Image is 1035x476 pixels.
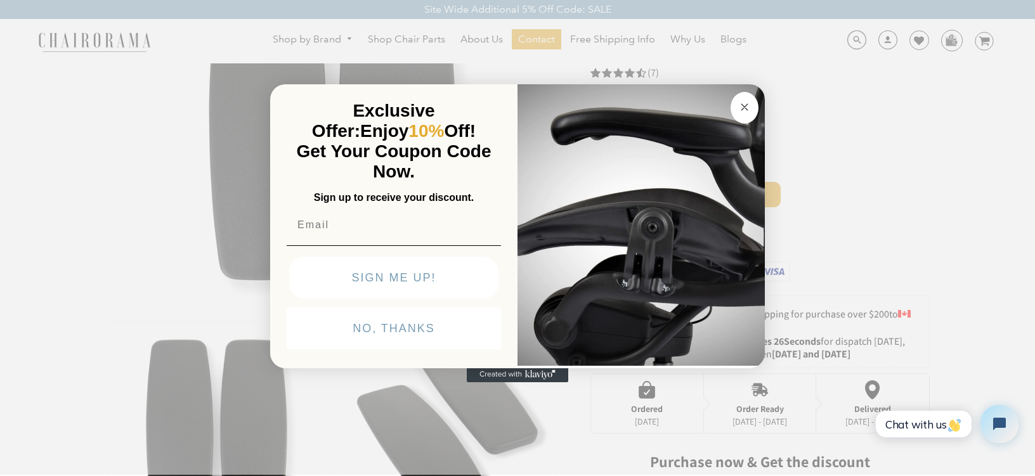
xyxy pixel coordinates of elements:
span: Exclusive Offer: [312,101,435,141]
span: Sign up to receive your discount. [314,192,474,203]
span: Get Your Coupon Code Now. [297,141,491,181]
img: underline [287,245,501,246]
span: 10% [408,121,444,141]
img: 92d77583-a095-41f6-84e7-858462e0427a.jpeg [517,82,765,366]
iframe: Tidio Chat [862,394,1029,454]
button: SIGN ME UP! [289,257,498,299]
span: Enjoy Off! [360,121,476,141]
a: Created with Klaviyo - opens in a new tab [467,367,568,382]
button: Close dialog [731,92,758,124]
button: NO, THANKS [287,307,501,349]
input: Email [287,212,501,238]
